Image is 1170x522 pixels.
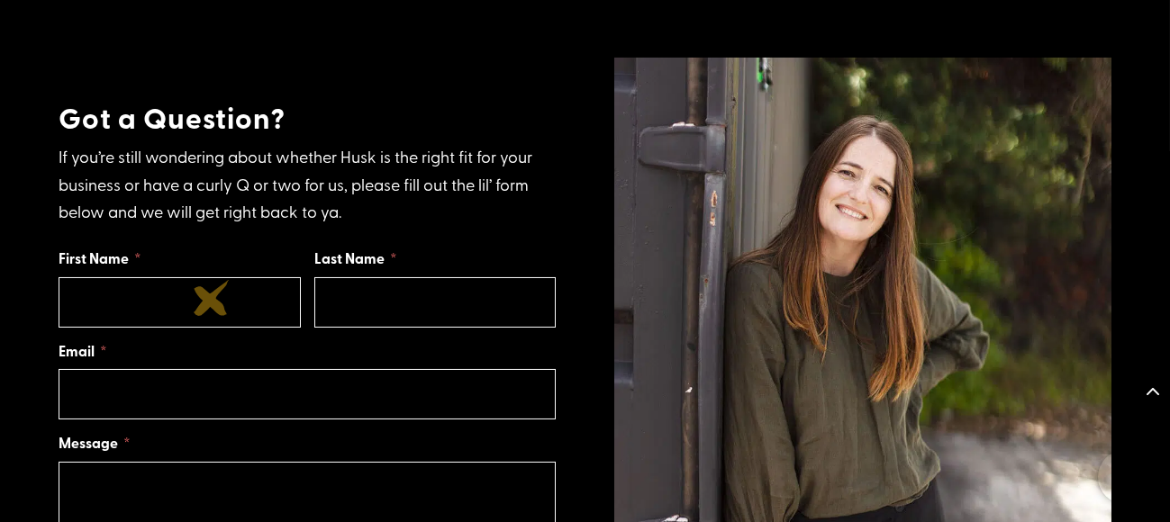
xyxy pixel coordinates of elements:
iframe: Brevo live chat [1098,450,1152,504]
h4: Got a Question? [59,100,556,143]
label: Email [59,340,107,361]
p: If you’re still wondering about whether Husk is the right fit for your business or have a curly Q... [59,143,556,226]
input: Email [59,369,556,419]
label: Last Name [314,247,397,268]
label: First Name [59,247,141,268]
label: Message [59,432,131,453]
